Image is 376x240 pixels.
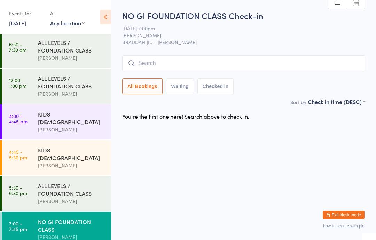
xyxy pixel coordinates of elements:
[9,8,43,19] div: Events for
[38,218,105,233] div: NO GI FOUNDATION CLASS
[38,54,105,62] div: [PERSON_NAME]
[38,90,105,98] div: [PERSON_NAME]
[50,8,85,19] div: At
[38,74,105,90] div: ALL LEVELS / FOUNDATION CLASS
[2,69,111,104] a: 12:00 -1:00 pmALL LEVELS / FOUNDATION CLASS[PERSON_NAME]
[122,55,365,71] input: Search
[9,221,27,232] time: 7:00 - 7:45 pm
[290,98,306,105] label: Sort by
[9,41,26,53] time: 6:30 - 7:30 am
[50,19,85,27] div: Any location
[122,39,365,46] span: BRADDAH JIU - [PERSON_NAME]
[2,140,111,175] a: 4:45 -5:30 pmKIDS [DEMOGRAPHIC_DATA][PERSON_NAME]
[38,126,105,134] div: [PERSON_NAME]
[122,78,163,94] button: All Bookings
[9,19,26,27] a: [DATE]
[122,10,365,21] h2: NO GI FOUNDATION CLASS Check-in
[122,112,249,120] div: You're the first one here! Search above to check in.
[9,185,27,196] time: 5:30 - 6:30 pm
[9,113,28,124] time: 4:00 - 4:45 pm
[2,33,111,68] a: 6:30 -7:30 amALL LEVELS / FOUNDATION CLASS[PERSON_NAME]
[9,149,27,160] time: 4:45 - 5:30 pm
[2,176,111,211] a: 5:30 -6:30 pmALL LEVELS / FOUNDATION CLASS[PERSON_NAME]
[122,25,354,32] span: [DATE] 7:00pm
[38,161,105,169] div: [PERSON_NAME]
[323,211,365,219] button: Exit kiosk mode
[9,77,26,88] time: 12:00 - 1:00 pm
[38,182,105,197] div: ALL LEVELS / FOUNDATION CLASS
[38,197,105,205] div: [PERSON_NAME]
[38,146,105,161] div: KIDS [DEMOGRAPHIC_DATA]
[122,32,354,39] span: [PERSON_NAME]
[323,224,365,229] button: how to secure with pin
[166,78,194,94] button: Waiting
[2,104,111,139] a: 4:00 -4:45 pmKIDS [DEMOGRAPHIC_DATA][PERSON_NAME]
[38,39,105,54] div: ALL LEVELS / FOUNDATION CLASS
[197,78,234,94] button: Checked in
[38,110,105,126] div: KIDS [DEMOGRAPHIC_DATA]
[308,98,365,105] div: Check in time (DESC)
